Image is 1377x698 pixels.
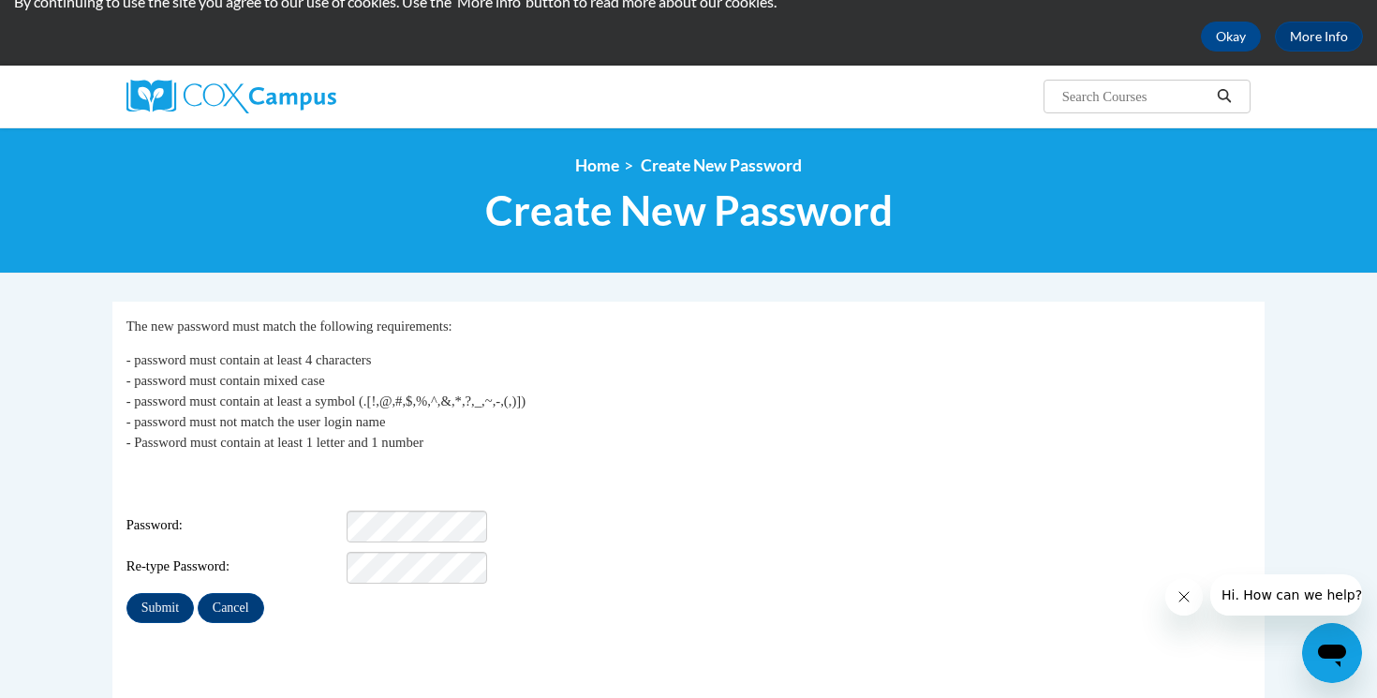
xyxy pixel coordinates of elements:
[575,156,619,175] a: Home
[126,515,344,536] span: Password:
[1275,22,1363,52] a: More Info
[641,156,802,175] span: Create New Password
[1201,22,1261,52] button: Okay
[485,186,893,235] span: Create New Password
[126,80,336,113] img: Cox Campus
[198,593,264,623] input: Cancel
[126,319,452,334] span: The new password must match the following requirements:
[1165,578,1203,616] iframe: Close message
[126,557,344,577] span: Re-type Password:
[1060,85,1210,108] input: Search Courses
[1210,85,1238,108] button: Search
[1210,574,1362,616] iframe: Message from company
[126,593,194,623] input: Submit
[1302,623,1362,683] iframe: Button to launch messaging window
[126,80,482,113] a: Cox Campus
[126,352,526,450] span: - password must contain at least 4 characters - password must contain mixed case - password must ...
